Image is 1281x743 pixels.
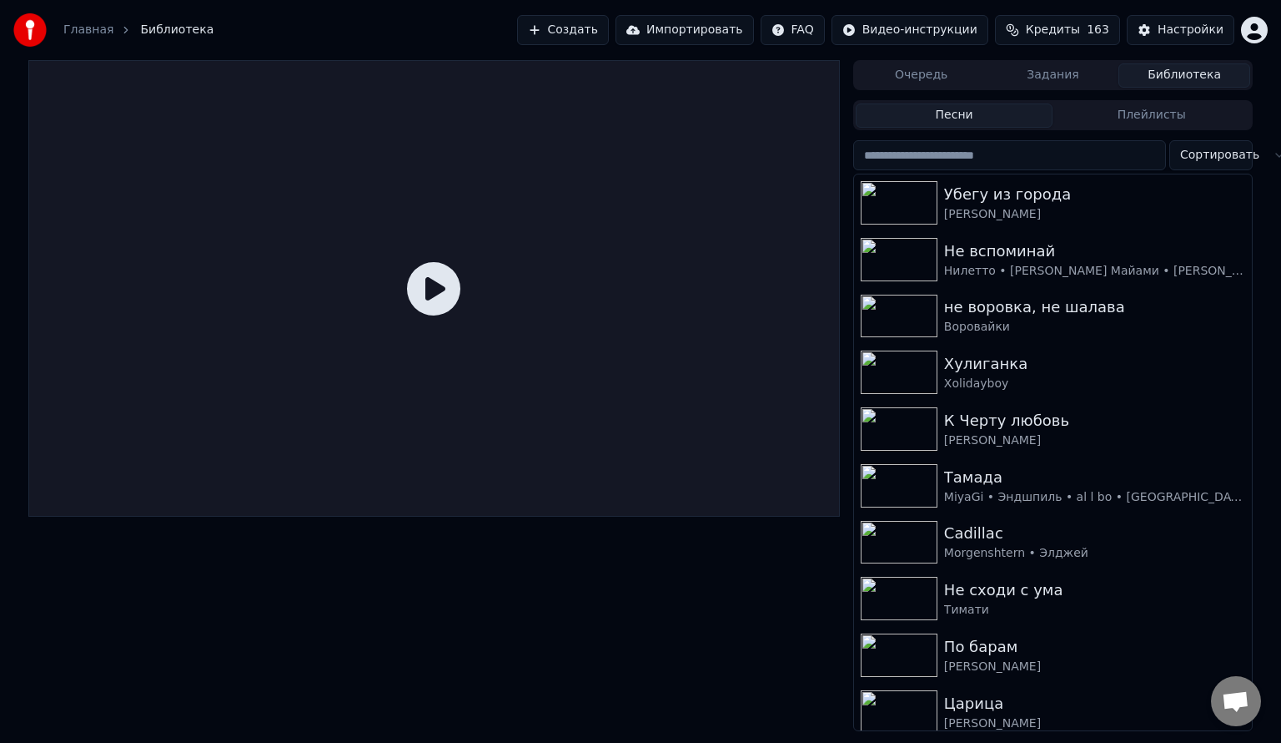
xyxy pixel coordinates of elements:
div: Воровайки [944,319,1245,336]
div: Не вспоминай [944,240,1245,263]
button: Песни [856,104,1053,128]
a: Открытый чат [1211,676,1261,726]
button: Очередь [856,63,987,88]
div: не воровка, не шалава [944,296,1245,319]
div: Не сходи с ума [944,579,1245,602]
div: [PERSON_NAME] [944,659,1245,675]
div: Xolidayboy [944,376,1245,392]
div: Morgenshtern • Элджей [944,545,1245,562]
button: Плейлисты [1052,104,1250,128]
div: К Черту любовь [944,409,1245,432]
div: Тимати [944,602,1245,619]
button: FAQ [761,15,825,45]
div: Cadillac [944,522,1245,545]
div: MiyaGi • Эндшпиль • al l bo • [GEOGRAPHIC_DATA] [944,489,1245,506]
div: [PERSON_NAME] [944,715,1245,732]
button: Видео-инструкции [831,15,988,45]
span: Сортировать [1180,147,1259,164]
div: Тамада [944,466,1245,489]
button: Библиотека [1118,63,1250,88]
div: Нилетто • [PERSON_NAME] Майами • [PERSON_NAME] Свик [944,263,1245,280]
div: Настройки [1158,22,1223,38]
button: Кредиты163 [995,15,1120,45]
div: Хулиганка [944,352,1245,376]
div: [PERSON_NAME] [944,432,1245,449]
span: 163 [1087,22,1109,38]
button: Создать [517,15,609,45]
span: Библиотека [140,22,213,38]
div: По барам [944,635,1245,659]
button: Задания [987,63,1119,88]
button: Настройки [1127,15,1234,45]
div: Царица [944,692,1245,715]
div: Убегу из города [944,183,1245,206]
img: youka [13,13,47,47]
button: Импортировать [615,15,754,45]
span: Кредиты [1026,22,1080,38]
a: Главная [63,22,113,38]
nav: breadcrumb [63,22,213,38]
div: [PERSON_NAME] [944,206,1245,223]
